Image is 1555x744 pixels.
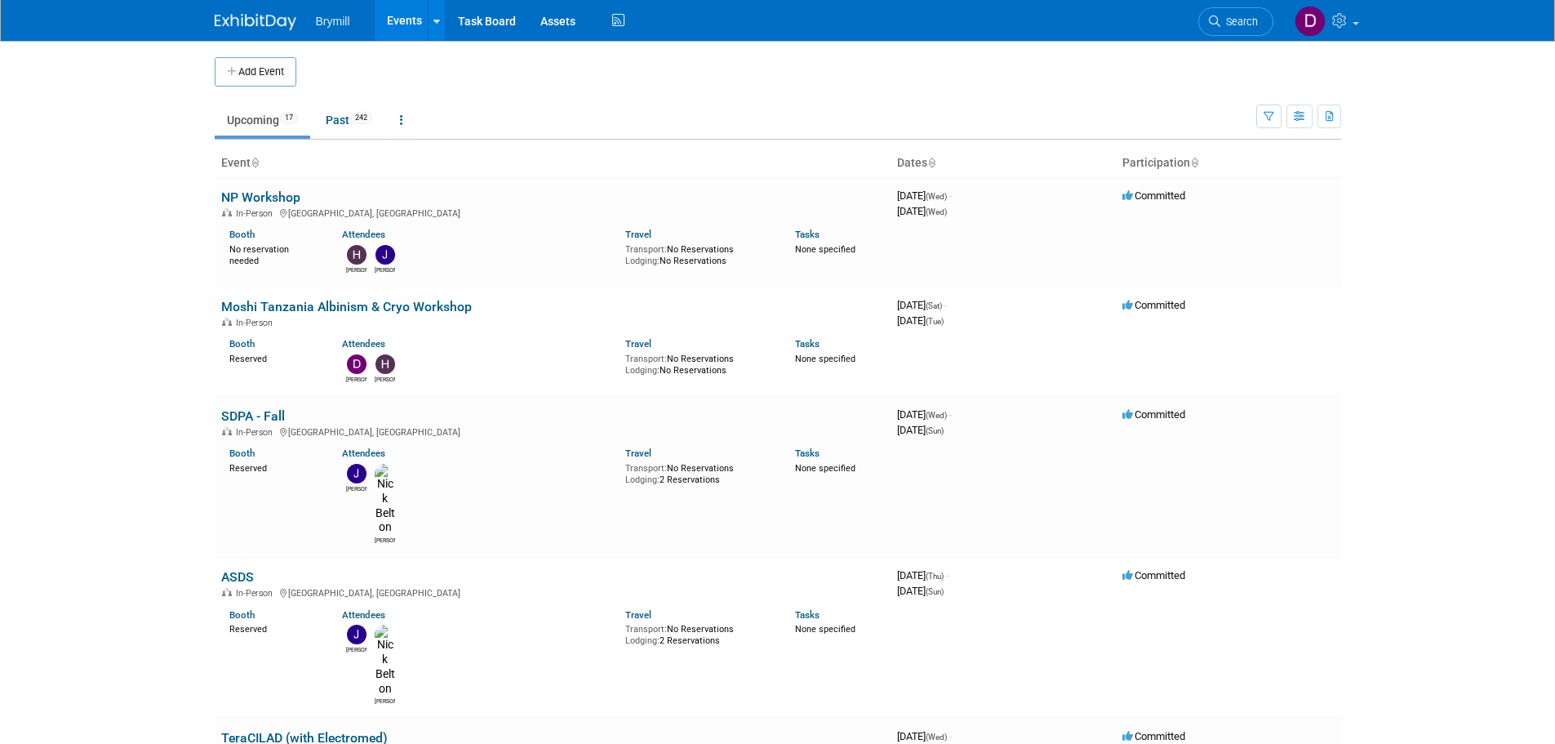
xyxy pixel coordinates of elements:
[926,426,944,435] span: (Sun)
[926,192,947,201] span: (Wed)
[222,318,232,326] img: In-Person Event
[625,609,651,621] a: Travel
[229,460,318,474] div: Reserved
[375,374,395,384] div: Hobey Bryne
[897,730,952,742] span: [DATE]
[215,105,310,136] a: Upcoming17
[949,730,952,742] span: -
[897,299,947,311] span: [DATE]
[346,483,367,493] div: Jeffery McDowell
[926,733,947,742] span: (Wed)
[236,427,278,438] span: In-Person
[897,189,952,202] span: [DATE]
[222,588,232,596] img: In-Person Event
[342,609,385,621] a: Attendees
[215,149,891,177] th: Event
[346,644,367,654] div: Jeffery McDowell
[229,448,255,459] a: Booth
[625,354,667,364] span: Transport:
[1116,149,1341,177] th: Participation
[1122,408,1185,421] span: Committed
[221,408,285,424] a: SDPA - Fall
[221,569,254,585] a: ASDS
[221,586,884,599] div: [GEOGRAPHIC_DATA], [GEOGRAPHIC_DATA]
[229,609,255,621] a: Booth
[375,245,395,265] img: Jeffery McDowell
[795,229,820,240] a: Tasks
[897,205,947,217] span: [DATE]
[795,338,820,350] a: Tasks
[625,463,667,474] span: Transport:
[795,354,855,364] span: None specified
[375,625,395,696] img: Nick Belton
[316,15,350,28] span: Brymill
[229,229,255,240] a: Booth
[236,208,278,219] span: In-Person
[342,229,385,240] a: Attendees
[795,463,855,474] span: None specified
[949,408,952,421] span: -
[625,624,667,635] span: Transport:
[795,624,855,635] span: None specified
[313,105,384,136] a: Past242
[926,572,944,581] span: (Thu)
[625,229,651,240] a: Travel
[1190,156,1198,169] a: Sort by Participation Type
[625,241,771,266] div: No Reservations No Reservations
[897,569,949,581] span: [DATE]
[625,621,771,646] div: No Reservations 2 Reservations
[215,57,296,87] button: Add Event
[375,265,395,274] div: Jeffery McDowell
[897,424,944,436] span: [DATE]
[229,241,318,266] div: No reservation needed
[897,408,952,421] span: [DATE]
[625,474,660,485] span: Lodging:
[280,112,298,124] span: 17
[236,318,278,328] span: In-Person
[215,14,296,30] img: ExhibitDay
[347,245,367,265] img: Hobey Bryne
[897,585,944,597] span: [DATE]
[926,587,944,596] span: (Sun)
[375,354,395,374] img: Hobey Bryne
[625,244,667,255] span: Transport:
[944,299,947,311] span: -
[1122,730,1185,742] span: Committed
[926,301,942,310] span: (Sat)
[927,156,935,169] a: Sort by Start Date
[221,206,884,219] div: [GEOGRAPHIC_DATA], [GEOGRAPHIC_DATA]
[375,696,395,706] div: Nick Belton
[346,265,367,274] div: Hobey Bryne
[926,411,947,420] span: (Wed)
[1220,16,1258,28] span: Search
[222,208,232,216] img: In-Person Event
[342,338,385,350] a: Attendees
[897,314,944,327] span: [DATE]
[347,464,367,483] img: Jeffery McDowell
[926,317,944,326] span: (Tue)
[1122,189,1185,202] span: Committed
[891,149,1116,177] th: Dates
[375,535,395,545] div: Nick Belton
[926,207,947,216] span: (Wed)
[375,464,395,535] img: Nick Belton
[795,609,820,621] a: Tasks
[625,635,660,646] span: Lodging:
[221,189,300,205] a: NP Workshop
[625,448,651,459] a: Travel
[347,625,367,644] img: Jeffery McDowell
[221,299,472,314] a: Moshi Tanzania Albinism & Cryo Workshop
[342,448,385,459] a: Attendees
[229,350,318,365] div: Reserved
[625,365,660,376] span: Lodging:
[222,427,232,435] img: In-Person Event
[1295,6,1326,37] img: Delaney Bryne
[229,338,255,350] a: Booth
[251,156,259,169] a: Sort by Event Name
[236,588,278,599] span: In-Person
[795,448,820,459] a: Tasks
[221,425,884,438] div: [GEOGRAPHIC_DATA], [GEOGRAPHIC_DATA]
[1122,299,1185,311] span: Committed
[229,621,318,635] div: Reserved
[625,460,771,485] div: No Reservations 2 Reservations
